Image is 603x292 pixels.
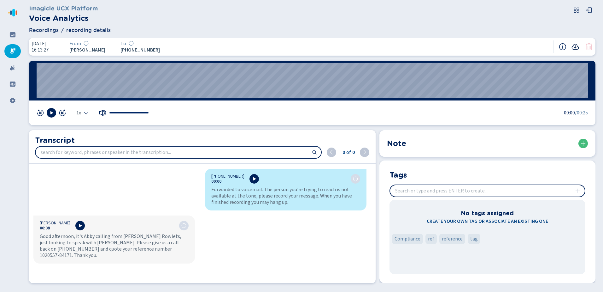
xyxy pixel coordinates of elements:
[362,150,367,155] svg: chevron-right
[76,110,89,115] div: Select the playback speed
[585,43,593,51] button: Your role doesn't allow you to delete this conversation
[4,61,21,75] div: Alarms
[329,150,334,155] svg: chevron-left
[4,28,21,42] div: Dashboard
[78,223,83,228] svg: play
[35,135,369,146] h2: Transcript
[211,179,221,184] button: 00:00
[99,109,106,117] button: Mute
[37,109,44,117] button: skip 10 sec rev [Hotkey: arrow-left]
[575,109,588,117] span: /00:25
[84,110,89,115] svg: chevron-down
[461,209,514,217] h3: No tags assigned
[29,13,98,24] h2: Voice Analytics
[32,47,49,53] span: 16:13:27
[129,41,134,46] div: Sentiment analysis in progress...
[439,234,465,244] div: Tag 'reference'
[29,27,59,34] span: Recordings
[390,185,585,197] input: Search or type and press ENTER to create...
[252,176,257,181] svg: play
[353,176,358,181] svg: icon-emoji-silent
[564,109,575,117] span: 00:00
[69,41,81,46] span: From
[387,138,406,149] h2: Note
[586,7,592,13] svg: box-arrow-left
[9,48,16,54] svg: mic-fill
[4,77,21,91] div: Groups
[29,4,98,13] h3: Imagicle UCX Platform
[581,141,586,146] svg: plus
[49,110,54,115] svg: play
[69,47,105,53] span: [PERSON_NAME]
[428,235,434,243] span: ref
[9,32,16,38] svg: dashboard-filled
[66,27,111,34] span: recording details
[425,234,437,244] div: Tag 'ref'
[9,81,16,87] svg: groups-filled
[442,235,463,243] span: reference
[571,43,579,51] button: Recording download
[211,186,360,205] div: Forwarded to voicemail. The person you're trying to reach is not available at the tone, please re...
[59,109,66,117] button: skip 10 sec fwd [Hotkey: arrow-right]
[575,188,580,193] svg: plus
[9,64,16,71] svg: alarm-filled
[4,94,21,107] div: Settings
[84,41,89,46] div: Sentiment analysis in progress...
[36,147,321,158] input: search for keyword, phrases or speaker in the transcription...
[470,235,478,243] span: tag
[32,41,49,46] span: [DATE]
[120,41,126,46] span: To
[351,149,355,156] span: 0
[181,223,186,228] svg: icon-emoji-silent
[327,148,336,157] button: previous (shift + ENTER)
[84,41,89,46] svg: icon-emoji-silent
[99,109,106,117] svg: volume-up-fill
[360,148,369,157] button: next (ENTER)
[120,47,160,53] span: [PHONE_NUMBER]
[4,44,21,58] div: Recordings
[181,223,186,228] div: Analysis in progress
[468,234,480,244] div: Tag 'tag'
[395,235,420,243] span: Compliance
[312,150,317,155] svg: search
[40,226,50,231] button: 00:08
[392,234,423,244] div: Tag 'Compliance'
[427,217,548,225] span: Create your own tag or associate an existing one
[37,109,44,117] svg: jump-back
[559,43,566,51] svg: info-circle
[389,169,407,179] h2: Tags
[40,221,70,226] span: [PERSON_NAME]
[345,149,351,156] span: of
[76,110,81,115] span: 1x
[341,149,345,156] span: 0
[59,109,66,117] svg: jump-forward
[47,108,56,118] button: Play [Hotkey: spacebar]
[571,43,579,51] svg: cloud-arrow-down-fill
[211,174,244,179] span: [PHONE_NUMBER]
[585,43,593,51] svg: trash-fill
[559,43,566,51] button: Recording information
[129,41,134,46] svg: icon-emoji-silent
[40,233,189,259] div: Good afternoon, it's Abby calling from [PERSON_NAME] Rowlets, just looking to speak with [PERSON_...
[353,176,358,181] div: Analysis in progress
